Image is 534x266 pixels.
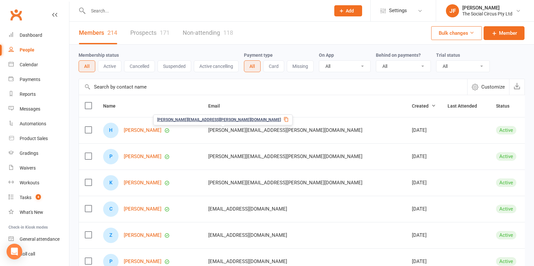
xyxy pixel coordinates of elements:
input: Search... [86,6,326,15]
label: Membership status [79,52,119,58]
span: Last Attended [448,103,484,109]
div: What's New [20,210,43,215]
div: Calendar [20,62,38,67]
span: Name [103,103,123,109]
div: Messages [20,106,40,112]
label: Trial status [436,52,460,58]
label: Behind on payments? [376,52,421,58]
a: Roll call [9,247,69,261]
span: Created [412,103,436,109]
div: Payments [20,77,40,82]
span: Settings [389,3,407,18]
div: Reports [20,92,36,97]
div: Waivers [20,165,36,171]
div: [DATE] [412,259,436,264]
span: [PERSON_NAME][EMAIL_ADDRESS][PERSON_NAME][DOMAIN_NAME] [208,150,362,163]
div: Active [496,178,516,187]
button: Email [208,102,227,110]
div: Workouts [20,180,39,185]
div: Active [496,205,516,213]
a: Prospects171 [130,22,170,44]
a: Clubworx [8,7,24,23]
div: Roll call [20,251,35,256]
button: Status [496,102,517,110]
a: [PERSON_NAME] [124,154,161,159]
a: Automations [9,116,69,131]
div: Hugo [103,123,119,138]
button: Customize [467,79,509,95]
span: Add [346,8,354,13]
a: General attendance kiosk mode [9,232,69,247]
label: Payment type [244,52,273,58]
a: People [9,43,69,57]
span: [EMAIL_ADDRESS][DOMAIN_NAME] [208,229,287,241]
span: 4 [36,194,41,200]
a: Non-attending118 [183,22,233,44]
a: Workouts [9,175,69,190]
div: Open Intercom Messenger [7,244,22,259]
span: Member [499,29,517,37]
button: Last Attended [448,102,484,110]
div: People [20,47,34,52]
button: Suspended [157,60,191,72]
button: Card [263,60,284,72]
a: Members214 [79,22,117,44]
div: JF [446,4,459,17]
div: Product Sales [20,136,48,141]
button: Add [334,5,362,16]
button: All [244,60,261,72]
a: What's New [9,205,69,220]
div: The Social Circus Pty Ltd [462,11,512,17]
div: Active [496,231,516,239]
button: Active cancelling [194,60,239,72]
div: Gradings [20,151,38,156]
div: Dashboard [20,32,42,38]
button: All [79,60,95,72]
button: Cancelled [124,60,155,72]
div: Penelope [103,149,119,164]
span: Email [208,103,227,109]
div: Active [496,126,516,134]
div: 171 [160,29,170,36]
div: 214 [107,29,117,36]
div: Automations [20,121,46,126]
a: [PERSON_NAME] [124,206,161,212]
div: General attendance [20,236,60,242]
div: [DATE] [412,128,436,133]
div: Active [496,152,516,161]
button: Missing [287,60,314,72]
a: Member [484,26,525,40]
span: [PERSON_NAME][EMAIL_ADDRESS][PERSON_NAME][DOMAIN_NAME] [208,176,362,189]
input: Search by contact name [79,79,467,95]
button: Name [103,102,123,110]
label: On App [319,52,334,58]
span: [EMAIL_ADDRESS][DOMAIN_NAME] [208,203,287,215]
div: [PERSON_NAME] [462,5,512,11]
a: Waivers [9,161,69,175]
a: [PERSON_NAME] [124,180,161,186]
a: Reports [9,87,69,102]
span: [PERSON_NAME][EMAIL_ADDRESS][PERSON_NAME][DOMAIN_NAME] [157,117,281,123]
div: [DATE] [412,206,436,212]
span: Status [496,103,517,109]
div: Zoya [103,228,119,243]
button: Active [98,60,121,72]
a: Dashboard [9,28,69,43]
span: [PERSON_NAME][EMAIL_ADDRESS][PERSON_NAME][DOMAIN_NAME] [208,124,362,136]
div: Tasks [20,195,31,200]
button: Bulk changes [431,26,482,40]
div: Kelly [103,175,119,191]
div: [DATE] [412,154,436,159]
a: [PERSON_NAME] [124,259,161,264]
button: Created [412,102,436,110]
div: Active [496,257,516,266]
a: [PERSON_NAME] [124,233,161,238]
div: [DATE] [412,180,436,186]
a: [PERSON_NAME] [124,128,161,133]
a: Payments [9,72,69,87]
div: 118 [223,29,233,36]
div: [DATE] [412,233,436,238]
a: Gradings [9,146,69,161]
div: Chiara [103,201,119,217]
a: Product Sales [9,131,69,146]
